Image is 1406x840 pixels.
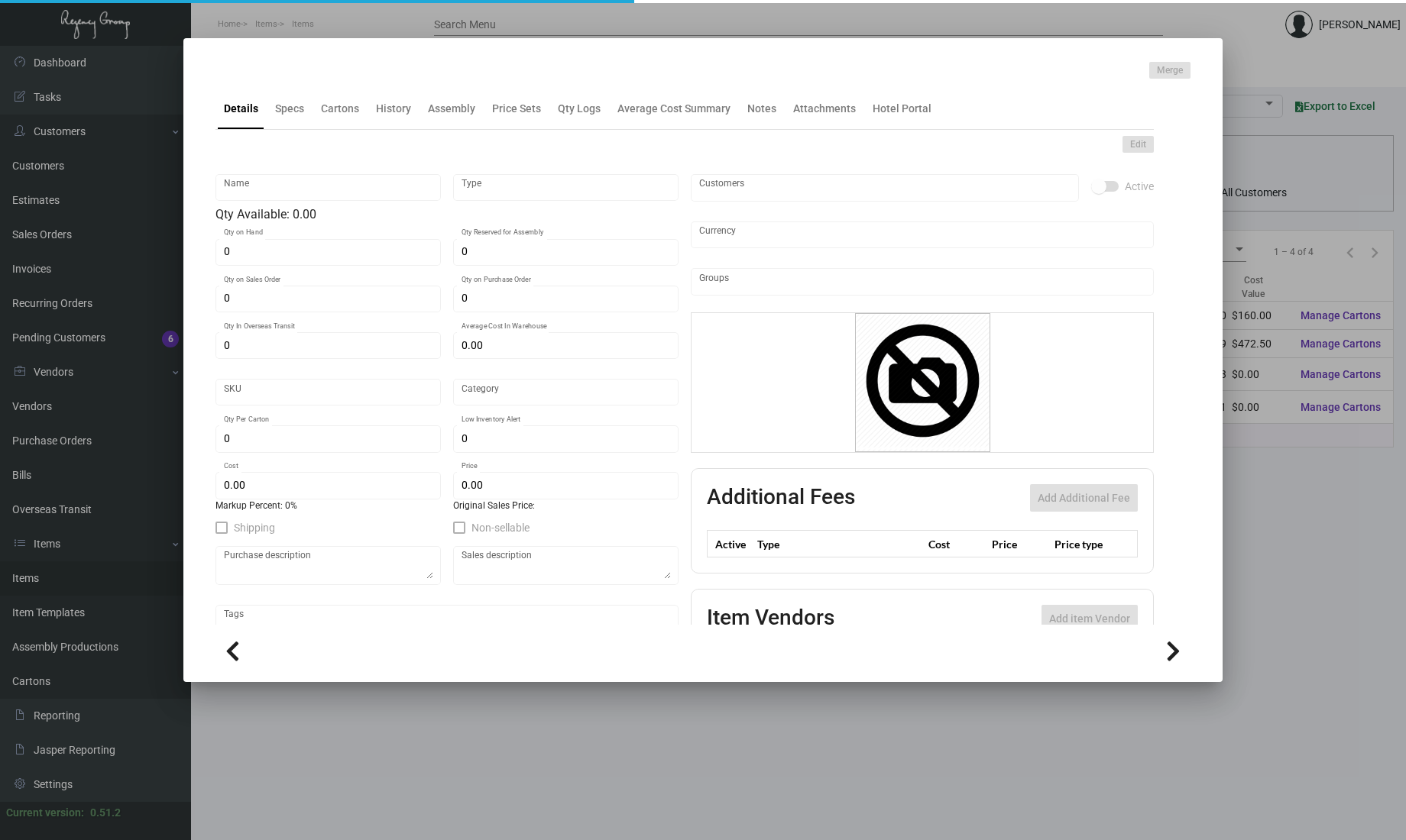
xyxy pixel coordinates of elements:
[471,519,530,537] span: Non-sellable
[925,531,987,557] th: Cost
[1049,612,1130,625] span: Add item Vendor
[1123,136,1154,153] button: Edit
[617,101,731,117] div: Average Cost Summary
[234,519,275,537] span: Shipping
[492,101,541,117] div: Price Sets
[707,484,855,512] h2: Additional Fees
[1130,138,1146,151] span: Edit
[1125,177,1154,195] span: Active
[6,805,84,821] div: Current version:
[699,276,1146,288] input: Add new..
[747,101,776,117] div: Notes
[699,182,1071,194] input: Add new..
[1038,492,1130,504] span: Add Additional Fee
[1051,531,1119,557] th: Price type
[558,101,601,117] div: Qty Logs
[275,101,304,117] div: Specs
[215,205,679,224] div: Qty Available: 0.00
[707,605,834,632] h2: Item Vendors
[428,101,475,117] div: Assembly
[793,101,856,117] div: Attachments
[376,101,411,117] div: History
[1030,484,1138,512] button: Add Additional Fee
[708,531,754,557] th: Active
[321,101,359,117] div: Cartons
[1157,64,1183,77] span: Merge
[224,101,258,117] div: Details
[873,101,931,117] div: Hotel Portal
[1149,62,1191,79] button: Merge
[90,805,121,821] div: 0.51.2
[988,531,1051,557] th: Price
[1042,605,1138,632] button: Add item Vendor
[753,531,925,557] th: Type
